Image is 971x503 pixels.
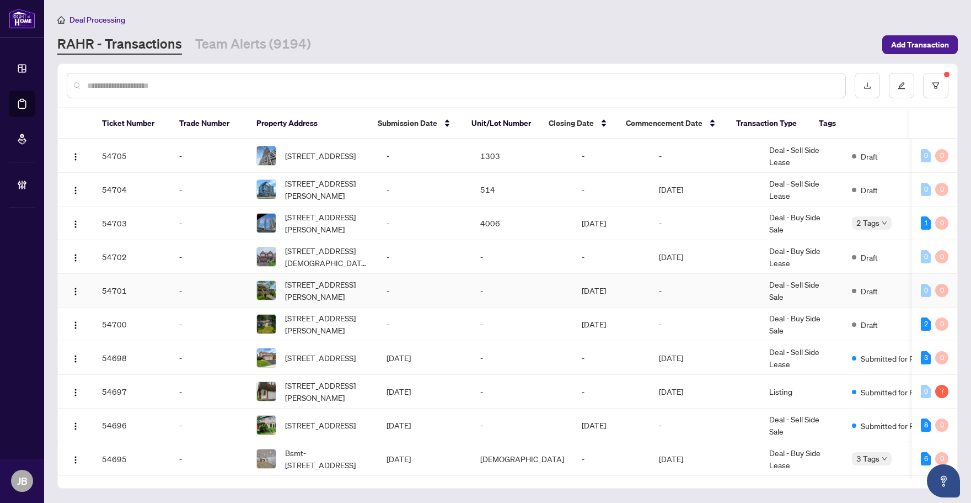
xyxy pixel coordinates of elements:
div: 0 [921,385,931,398]
img: Logo [71,321,80,330]
span: 2 Tags [856,216,879,229]
button: Logo [67,416,84,434]
th: Commencement Date [617,108,727,139]
img: thumbnail-img [257,416,276,435]
div: 1 [921,216,931,230]
td: Deal - Sell Side Lease [760,173,843,207]
img: thumbnail-img [257,247,276,266]
span: [STREET_ADDRESS][PERSON_NAME] [285,379,369,404]
span: Draft [861,150,878,162]
div: 2 [921,317,931,331]
td: - [170,442,248,476]
th: Closing Date [540,108,617,139]
button: Add Transaction [882,35,958,54]
td: - [650,409,760,442]
td: - [573,442,650,476]
th: Ticket Number [93,108,170,139]
td: - [170,341,248,375]
div: 0 [935,149,948,162]
th: Unit/Lot Number [463,108,540,139]
td: - [378,139,471,173]
td: - [650,308,760,341]
button: Open asap [927,464,960,497]
td: - [378,308,471,341]
button: download [855,73,880,98]
div: 0 [935,351,948,364]
th: Transaction Type [727,108,810,139]
td: 54700 [93,308,170,341]
td: - [170,207,248,240]
span: home [57,16,65,24]
img: Logo [71,220,80,229]
img: thumbnail-img [257,382,276,401]
td: - [378,240,471,274]
td: [DATE] [378,341,471,375]
span: Closing Date [549,117,594,129]
td: - [573,375,650,409]
img: thumbnail-img [257,449,276,468]
td: - [170,375,248,409]
img: thumbnail-img [257,315,276,333]
td: [DATE] [650,173,760,207]
a: RAHR - Transactions [57,35,182,55]
div: 7 [935,385,948,398]
span: [STREET_ADDRESS] [285,150,356,162]
th: Tags [810,108,908,139]
button: Logo [67,214,84,232]
td: [DATE] [650,442,760,476]
img: Logo [71,152,80,161]
td: Deal - Sell Side Sale [760,409,843,442]
div: 0 [935,284,948,297]
td: [DATE] [650,375,760,409]
span: Draft [861,184,878,196]
img: Logo [71,253,80,262]
img: Logo [71,186,80,195]
button: Logo [67,282,84,299]
td: Deal - Sell Side Lease [760,139,843,173]
td: - [650,207,760,240]
td: Listing [760,375,843,409]
span: Submitted for Review [861,386,932,398]
span: [STREET_ADDRESS][DEMOGRAPHIC_DATA][PERSON_NAME][PERSON_NAME] [285,245,369,269]
td: [DEMOGRAPHIC_DATA] [471,442,573,476]
div: 0 [935,317,948,331]
span: JB [17,473,28,489]
div: 8 [921,419,931,432]
td: 1303 [471,139,573,173]
button: edit [889,73,914,98]
td: - [471,341,573,375]
div: 6 [921,452,931,465]
td: - [170,409,248,442]
div: 0 [935,419,948,432]
div: 0 [921,250,931,263]
div: 0 [935,452,948,465]
button: Logo [67,248,84,266]
span: Submitted for Review [861,352,932,364]
img: Logo [71,456,80,464]
td: Deal - Sell Side Lease [760,341,843,375]
td: 54702 [93,240,170,274]
button: Logo [67,383,84,400]
img: thumbnail-img [257,214,276,232]
td: - [170,240,248,274]
td: - [170,139,248,173]
td: - [170,173,248,207]
td: Deal - Buy Side Sale [760,207,843,240]
img: Logo [71,388,80,397]
span: filter [932,82,940,89]
th: Submission Date [369,108,463,139]
td: [DATE] [650,341,760,375]
td: [DATE] [573,274,650,308]
span: download [863,82,871,89]
td: Deal - Buy Side Lease [760,442,843,476]
div: 3 [921,351,931,364]
img: thumbnail-img [257,180,276,199]
img: Logo [71,422,80,431]
span: Submitted for Review [861,420,932,432]
td: 4006 [471,207,573,240]
span: Bsmt-[STREET_ADDRESS] [285,447,369,471]
td: 54703 [93,207,170,240]
td: [DATE] [650,240,760,274]
img: thumbnail-img [257,281,276,300]
td: [DATE] [573,308,650,341]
